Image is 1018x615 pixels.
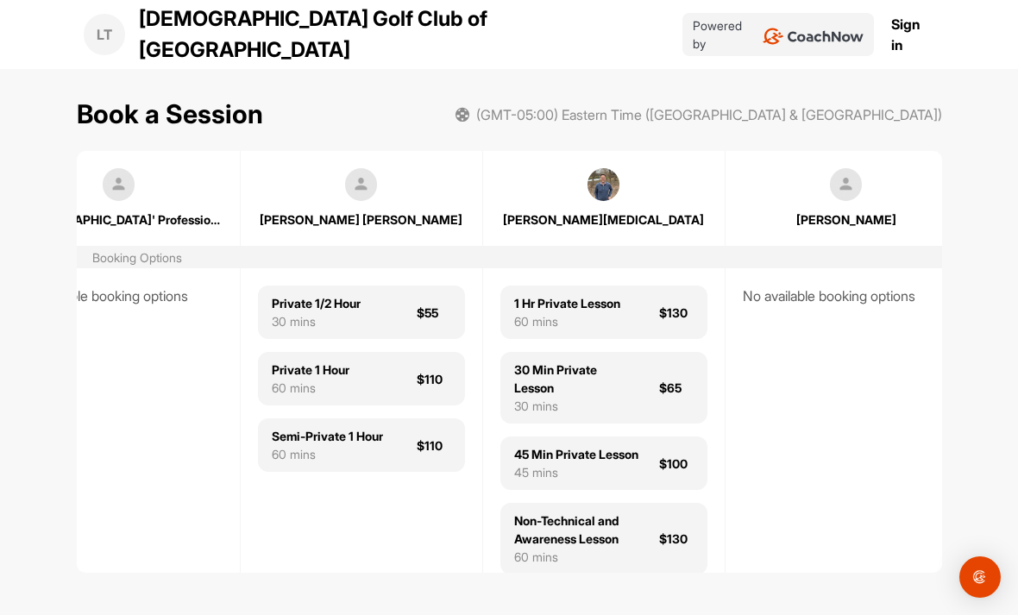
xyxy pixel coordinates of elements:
div: Private 1/2 Hour [272,294,361,312]
div: 60 mins [272,445,383,463]
div: [PERSON_NAME] [744,210,949,229]
div: $65 [659,379,694,397]
div: $55 [417,304,451,322]
div: Non-Technical and Awareness Lesson [514,511,638,548]
div: $110 [417,436,451,455]
div: No available booking options [743,286,950,306]
span: (GMT-05:00) Eastern Time ([GEOGRAPHIC_DATA] & [GEOGRAPHIC_DATA]) [476,104,942,125]
img: square_default-ef6cabf814de5a2bf16c804365e32c732080f9872bdf737d349900a9daf73cf9.png [103,168,135,201]
div: $110 [417,370,451,388]
div: Private 1 Hour [272,361,349,379]
p: Powered by [693,16,756,53]
div: $100 [659,455,694,473]
div: 60 mins [514,548,638,566]
div: 60 mins [514,312,620,330]
div: [DEMOGRAPHIC_DATA]' Professionals [16,210,222,229]
img: square_54f708b210b0ae6b7605bb43670e43fd.jpg [588,168,620,201]
div: No available booking options [16,286,223,306]
div: [PERSON_NAME] [PERSON_NAME] [259,210,464,229]
div: 30 mins [272,312,361,330]
div: Booking Options [92,248,182,267]
div: 45 mins [514,463,638,481]
img: square_default-ef6cabf814de5a2bf16c804365e32c732080f9872bdf737d349900a9daf73cf9.png [345,168,378,201]
div: LT [84,14,125,55]
h1: Book a Session [77,95,263,134]
div: 30 Min Private Lesson [514,361,638,397]
div: $130 [659,304,694,322]
div: 1 Hr Private Lesson [514,294,620,312]
div: $130 [659,530,694,548]
a: Sign in [891,14,934,55]
div: 45 Min Private Lesson [514,445,638,463]
p: [DEMOGRAPHIC_DATA] Golf Club of [GEOGRAPHIC_DATA] [139,3,682,66]
div: Open Intercom Messenger [959,556,1001,598]
div: Semi-Private 1 Hour [272,427,383,445]
div: 30 mins [514,397,638,415]
img: square_default-ef6cabf814de5a2bf16c804365e32c732080f9872bdf737d349900a9daf73cf9.png [830,168,863,201]
img: CoachNow [763,28,864,45]
div: 60 mins [272,379,349,397]
div: [PERSON_NAME][MEDICAL_DATA] [501,210,707,229]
